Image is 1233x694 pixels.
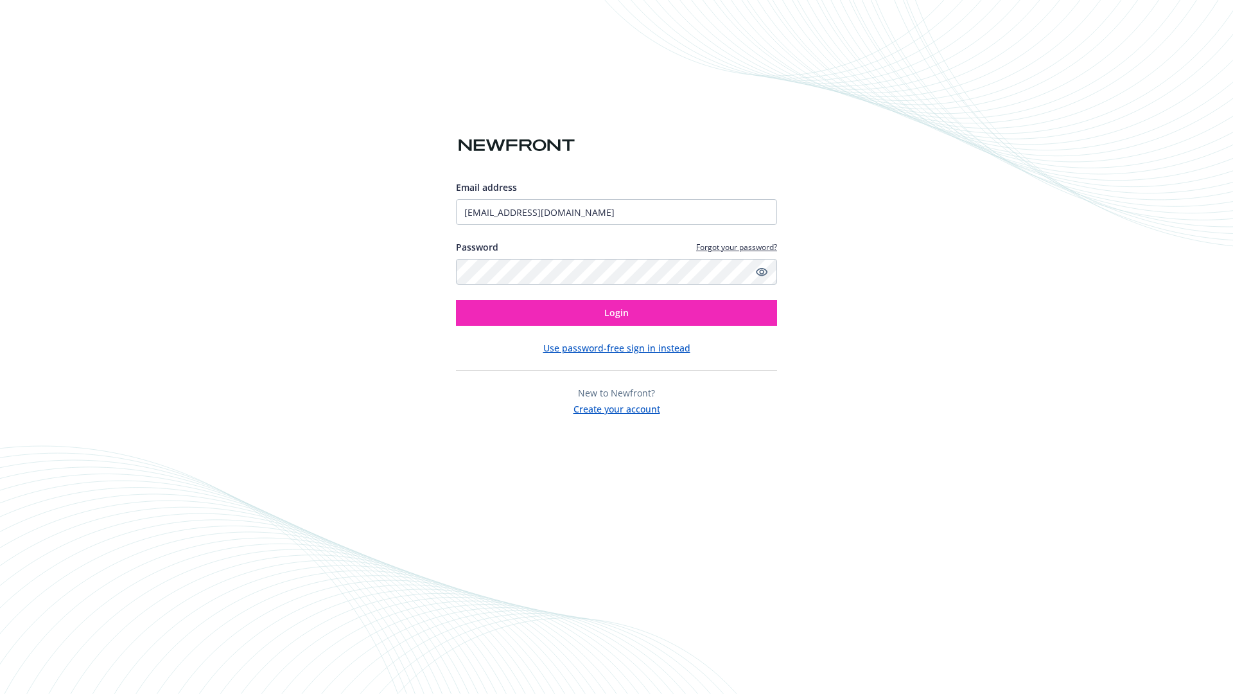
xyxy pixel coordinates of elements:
[456,300,777,326] button: Login
[578,387,655,399] span: New to Newfront?
[696,242,777,253] a: Forgot your password?
[456,134,577,157] img: Newfront logo
[456,259,777,285] input: Enter your password
[604,307,629,319] span: Login
[456,199,777,225] input: Enter your email
[456,181,517,193] span: Email address
[573,400,660,416] button: Create your account
[754,264,769,280] a: Show password
[543,341,690,355] button: Use password-free sign in instead
[456,240,498,254] label: Password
